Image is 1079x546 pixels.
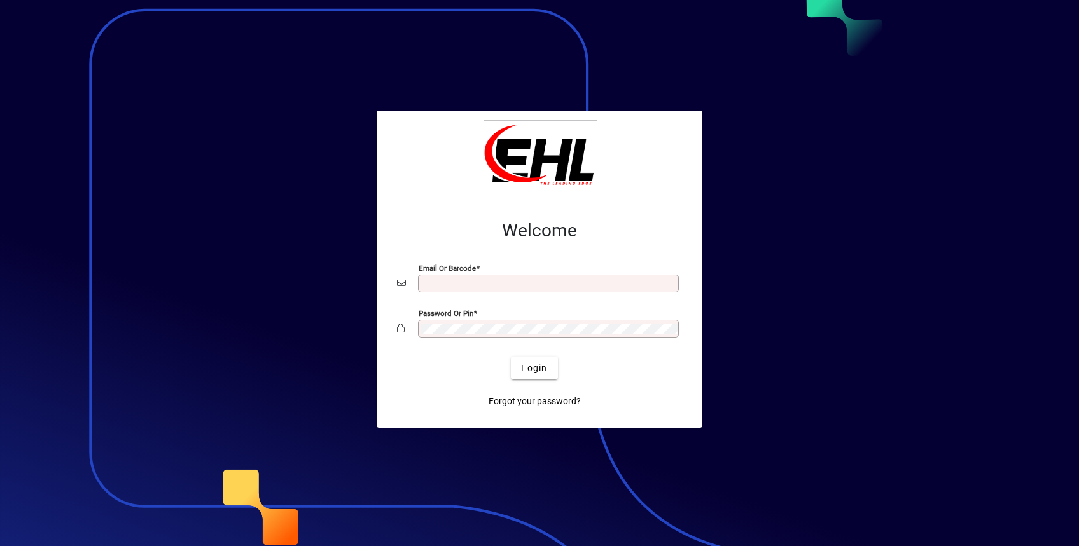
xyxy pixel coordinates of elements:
[397,220,682,242] h2: Welcome
[419,309,473,318] mat-label: Password or Pin
[484,390,586,413] a: Forgot your password?
[489,395,581,408] span: Forgot your password?
[521,362,547,375] span: Login
[511,357,557,379] button: Login
[419,264,476,273] mat-label: Email or Barcode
